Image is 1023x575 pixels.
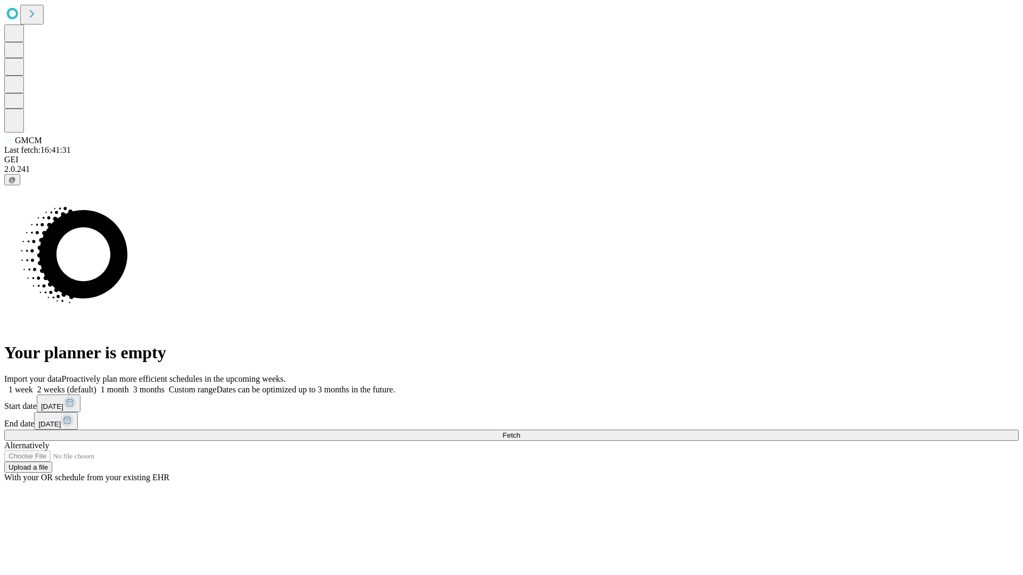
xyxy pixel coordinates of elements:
[4,174,20,185] button: @
[169,385,216,394] span: Custom range
[4,165,1019,174] div: 2.0.241
[4,412,1019,430] div: End date
[216,385,395,394] span: Dates can be optimized up to 3 months in the future.
[4,155,1019,165] div: GEI
[4,145,71,154] span: Last fetch: 16:41:31
[37,385,96,394] span: 2 weeks (default)
[37,395,80,412] button: [DATE]
[4,462,52,473] button: Upload a file
[4,473,169,482] span: With your OR schedule from your existing EHR
[38,420,61,428] span: [DATE]
[15,136,42,145] span: GMCM
[9,176,16,184] span: @
[62,374,286,383] span: Proactively plan more efficient schedules in the upcoming weeks.
[4,374,62,383] span: Import your data
[34,412,78,430] button: [DATE]
[502,431,520,439] span: Fetch
[4,395,1019,412] div: Start date
[133,385,165,394] span: 3 months
[101,385,129,394] span: 1 month
[4,343,1019,363] h1: Your planner is empty
[9,385,33,394] span: 1 week
[41,402,63,410] span: [DATE]
[4,441,49,450] span: Alternatively
[4,430,1019,441] button: Fetch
